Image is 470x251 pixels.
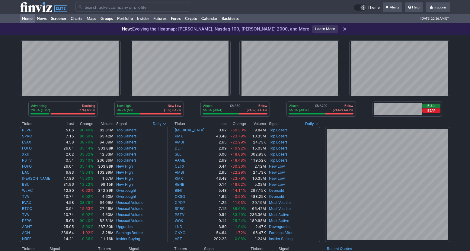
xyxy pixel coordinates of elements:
[22,182,30,187] a: BBU
[368,4,380,11] span: Theme
[211,200,227,206] td: 1.25
[80,176,93,181] span: 15.30%
[269,224,290,229] a: Downgrades
[115,14,135,23] a: Portfolio
[173,121,211,127] th: Ticker
[246,236,267,242] td: 1.24M
[58,188,74,194] td: 12.80
[85,14,98,23] a: Maps
[211,224,227,230] td: 3.89
[58,157,74,163] td: 0.54
[175,134,183,138] a: KMX
[175,158,185,163] a: AAME
[80,128,93,132] span: 90.40%
[164,108,181,112] p: (102) 63.7%
[20,14,35,23] a: Home
[246,206,267,212] td: 65.42M
[94,188,114,194] td: 342.39K
[211,194,227,200] td: 1.65
[58,230,74,236] td: 236.64
[58,169,74,175] td: 6.83
[58,200,74,206] td: 4.58
[246,230,267,236] td: 96.47K
[94,224,114,230] td: 287.30K
[94,133,114,139] td: 65.42M
[22,128,32,132] a: PEPG
[80,152,93,156] span: 33.82%
[246,188,267,194] td: 297.15K
[116,121,127,126] span: Signal
[269,134,287,138] a: Top Losers
[20,121,58,127] th: Ticker
[175,212,184,217] a: PSTV
[246,151,267,157] td: 302.93K
[58,127,74,133] td: 5.06
[269,212,289,217] a: Most Active
[327,246,352,251] a: Recent Quotes
[203,108,222,112] p: 55.6% (3074)
[94,169,114,175] td: 103.89M
[211,230,227,236] td: 54.64
[94,175,114,182] td: 1.07M
[58,139,74,145] td: 4.58
[233,230,246,235] span: -1.72%
[231,152,246,156] span: -18.88%
[231,128,246,132] span: -50.33%
[82,237,93,241] span: 0.86%
[289,104,309,108] p: Above
[164,104,181,108] p: New Low
[82,224,93,229] span: 3.00%
[420,14,449,23] span: [DATE] 10:36 AM ET
[175,128,204,132] a: [MEDICAL_DATA]
[269,121,280,126] span: Signal
[80,188,93,193] span: -0.62%
[231,158,246,163] span: -18.48%
[122,26,132,31] span: New:
[22,237,31,241] a: NREF
[211,188,227,194] td: 5.48
[246,175,267,182] td: 10.35M
[116,237,140,241] a: Insider Buying
[227,121,246,127] th: Change
[94,212,114,218] td: 4.60M
[269,218,289,223] a: Most Active
[269,128,287,132] a: Top Losers
[116,152,136,156] a: Top Gainers
[151,121,168,127] button: Signals interval
[22,200,31,205] a: EVAX
[116,224,133,229] a: Upgrades
[175,188,182,193] a: BINI
[22,146,32,150] a: FOFO
[80,158,93,163] span: 33.40%
[94,182,114,188] td: 99.15K
[80,140,93,144] span: 38.79%
[80,182,93,187] span: 12.22%
[80,170,93,175] span: 13.64%
[231,140,246,144] span: -22.29%
[58,175,74,182] td: 17.86
[232,206,246,211] span: 86.69%
[175,182,184,187] a: RENB
[211,218,227,224] td: 0.14
[116,140,136,144] a: Top Gainers
[116,212,143,217] a: Unusual Volume
[94,157,114,163] td: 236.36M
[116,134,136,138] a: Top Gainers
[116,128,136,132] a: Top Gainers
[246,133,267,139] td: 10.35M
[211,145,227,151] td: 2.09
[22,164,32,169] a: FOFO
[231,188,246,193] span: -14.11%
[305,121,314,127] span: Daily
[211,206,227,212] td: 7.15
[211,182,227,188] td: 0.14
[269,170,285,175] a: New Low
[116,176,133,181] a: New High
[211,163,227,169] td: 0.44
[422,108,440,113] button: Bear
[94,194,114,200] td: 4.60M
[22,224,32,229] a: ADNT
[231,182,246,187] span: -18.02%
[74,121,94,127] th: Change
[116,158,136,163] a: Top Gainers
